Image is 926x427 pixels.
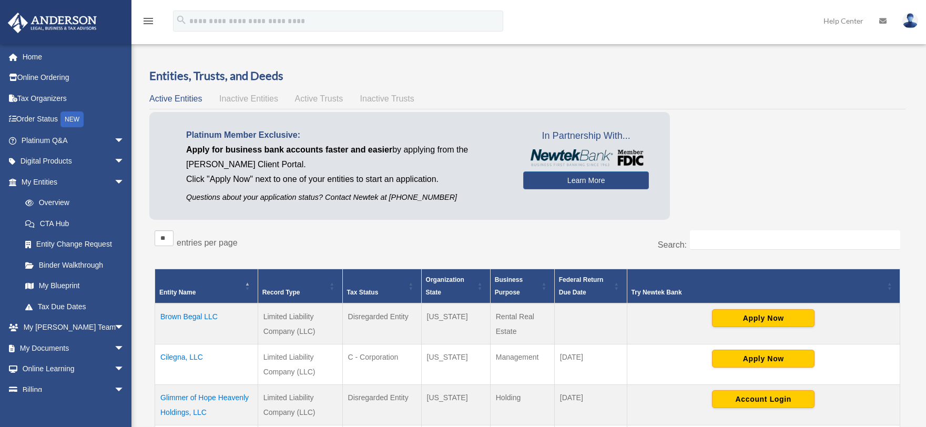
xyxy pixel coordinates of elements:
[342,269,421,304] th: Tax Status: Activate to sort
[295,94,343,103] span: Active Trusts
[523,128,649,145] span: In Partnership With...
[490,303,554,344] td: Rental Real Estate
[7,379,140,400] a: Billingarrow_drop_down
[554,269,627,304] th: Federal Return Due Date: Activate to sort
[360,94,414,103] span: Inactive Trusts
[658,240,687,249] label: Search:
[176,14,187,26] i: search
[149,94,202,103] span: Active Entities
[7,130,140,151] a: Platinum Q&Aarrow_drop_down
[114,151,135,172] span: arrow_drop_down
[902,13,918,28] img: User Pic
[258,344,342,385] td: Limited Liability Company (LLC)
[7,151,140,172] a: Digital Productsarrow_drop_down
[186,143,507,172] p: by applying from the [PERSON_NAME] Client Portal.
[490,385,554,425] td: Holding
[114,130,135,151] span: arrow_drop_down
[159,289,196,296] span: Entity Name
[490,344,554,385] td: Management
[15,296,135,317] a: Tax Due Dates
[421,269,490,304] th: Organization State: Activate to sort
[712,350,815,368] button: Apply Now
[15,234,135,255] a: Entity Change Request
[258,385,342,425] td: Limited Liability Company (LLC)
[7,317,140,338] a: My [PERSON_NAME] Teamarrow_drop_down
[559,276,604,296] span: Federal Return Due Date
[342,385,421,425] td: Disregarded Entity
[155,269,258,304] th: Entity Name: Activate to invert sorting
[142,15,155,27] i: menu
[421,303,490,344] td: [US_STATE]
[186,172,507,187] p: Click "Apply Now" next to one of your entities to start an application.
[114,338,135,359] span: arrow_drop_down
[186,145,392,154] span: Apply for business bank accounts faster and easier
[155,344,258,385] td: Cilegna, LLC
[7,46,140,67] a: Home
[347,289,379,296] span: Tax Status
[114,359,135,380] span: arrow_drop_down
[60,111,84,127] div: NEW
[342,303,421,344] td: Disregarded Entity
[7,171,135,192] a: My Entitiesarrow_drop_down
[258,303,342,344] td: Limited Liability Company (LLC)
[114,171,135,193] span: arrow_drop_down
[426,276,464,296] span: Organization State
[554,344,627,385] td: [DATE]
[186,191,507,204] p: Questions about your application status? Contact Newtek at [PHONE_NUMBER]
[149,68,905,84] h3: Entities, Trusts, and Deeds
[490,269,554,304] th: Business Purpose: Activate to sort
[712,394,815,403] a: Account Login
[495,276,523,296] span: Business Purpose
[421,385,490,425] td: [US_STATE]
[114,317,135,339] span: arrow_drop_down
[155,385,258,425] td: Glimmer of Hope Heavenly Holdings, LLC
[7,109,140,130] a: Order StatusNEW
[142,18,155,27] a: menu
[114,379,135,401] span: arrow_drop_down
[712,309,815,327] button: Apply Now
[7,88,140,109] a: Tax Organizers
[186,128,507,143] p: Platinum Member Exclusive:
[7,359,140,380] a: Online Learningarrow_drop_down
[177,238,238,247] label: entries per page
[15,276,135,297] a: My Blueprint
[15,213,135,234] a: CTA Hub
[712,390,815,408] button: Account Login
[421,344,490,385] td: [US_STATE]
[523,171,649,189] a: Learn More
[7,67,140,88] a: Online Ordering
[15,192,130,213] a: Overview
[7,338,140,359] a: My Documentsarrow_drop_down
[262,289,300,296] span: Record Type
[342,344,421,385] td: C - Corporation
[219,94,278,103] span: Inactive Entities
[258,269,342,304] th: Record Type: Activate to sort
[554,385,627,425] td: [DATE]
[5,13,100,33] img: Anderson Advisors Platinum Portal
[632,286,884,299] div: Try Newtek Bank
[627,269,900,304] th: Try Newtek Bank : Activate to sort
[155,303,258,344] td: Brown Begal LLC
[15,255,135,276] a: Binder Walkthrough
[528,149,644,166] img: NewtekBankLogoSM.png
